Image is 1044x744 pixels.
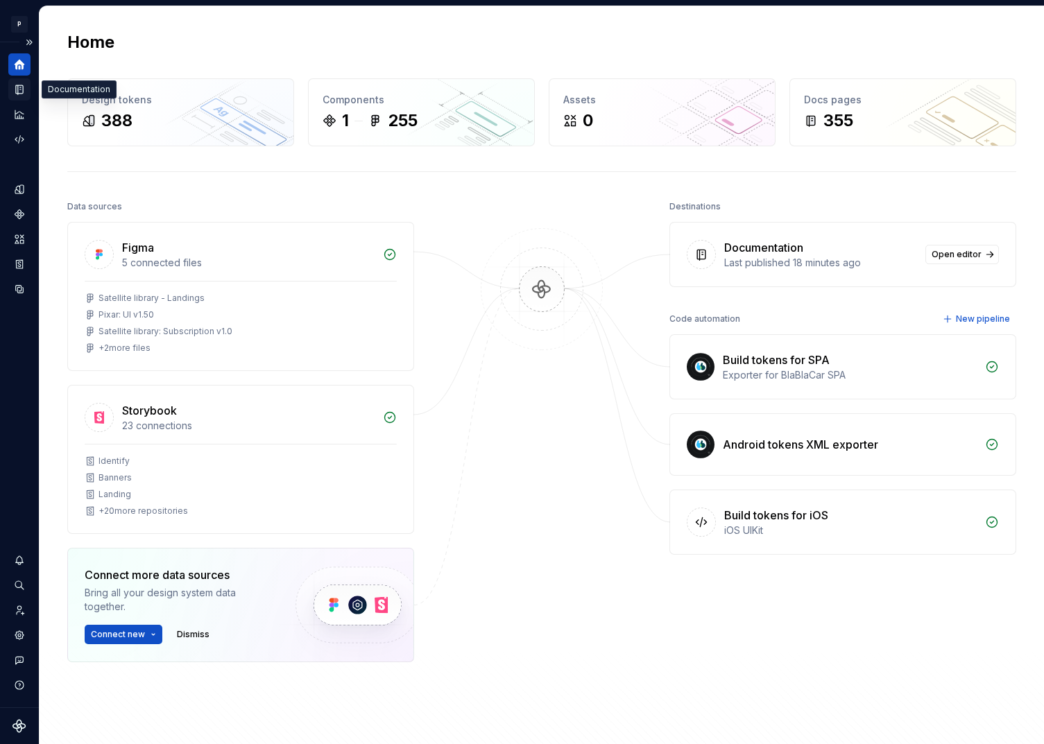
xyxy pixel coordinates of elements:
div: Storybook [122,402,177,419]
button: Dismiss [171,625,216,644]
div: Connect more data sources [85,566,272,583]
div: iOS UIKit [724,524,977,537]
div: Identify [99,456,130,467]
div: 23 connections [122,419,375,433]
a: Design tokens [8,178,31,200]
button: P [3,9,36,39]
div: Satellite library - Landings [99,293,205,304]
div: Destinations [669,197,721,216]
a: Design tokens388 [67,78,294,146]
button: New pipeline [939,309,1016,329]
div: Documentation [42,80,117,98]
a: Components1255 [308,78,535,146]
div: 255 [388,110,418,132]
div: Android tokens XML exporter [723,436,878,453]
a: Storybook23 connectionsIdentifyBannersLanding+20more repositories [67,385,414,534]
button: Expand sidebar [19,33,39,52]
a: Documentation [8,78,31,101]
a: Storybook stories [8,253,31,275]
a: Data sources [8,278,31,300]
a: Assets [8,228,31,250]
a: Open editor [925,245,999,264]
div: Build tokens for SPA [723,352,830,368]
a: Figma5 connected filesSatellite library - LandingsPixar: UI v1.50Satellite library: Subscription ... [67,222,414,371]
div: 1 [342,110,349,132]
a: Docs pages355 [789,78,1016,146]
div: Code automation [669,309,740,329]
button: Connect new [85,625,162,644]
a: Invite team [8,599,31,621]
div: Documentation [724,239,803,256]
span: New pipeline [956,313,1010,325]
div: Last published 18 minutes ago [724,256,917,270]
div: Data sources [67,197,122,216]
div: Assets [563,93,761,107]
div: Design tokens [82,93,280,107]
div: Exporter for BlaBlaCar SPA [723,368,977,382]
a: Components [8,203,31,225]
div: + 2 more files [99,343,151,354]
div: Landing [99,489,131,500]
div: P [11,16,28,33]
div: 5 connected files [122,256,375,270]
svg: Supernova Logo [12,719,26,733]
span: Connect new [91,629,145,640]
div: Bring all your design system data together. [85,586,272,614]
a: Code automation [8,128,31,150]
div: Banners [99,472,132,483]
span: Open editor [932,249,982,260]
button: Search ⌘K [8,574,31,596]
div: Docs pages [804,93,1002,107]
div: Pixar: UI v1.50 [99,309,154,320]
div: 0 [583,110,593,132]
div: Build tokens for iOS [724,507,828,524]
a: Analytics [8,103,31,126]
a: Home [8,53,31,76]
div: 388 [101,110,132,132]
div: + 20 more repositories [99,505,188,517]
h2: Home [67,31,114,53]
div: 355 [823,110,853,132]
div: Figma [122,239,154,256]
button: Notifications [8,549,31,571]
div: Components [323,93,520,107]
div: Satellite library: Subscription v1.0 [99,326,232,337]
button: Contact support [8,649,31,671]
a: Settings [8,624,31,646]
a: Assets0 [549,78,776,146]
span: Dismiss [177,629,209,640]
